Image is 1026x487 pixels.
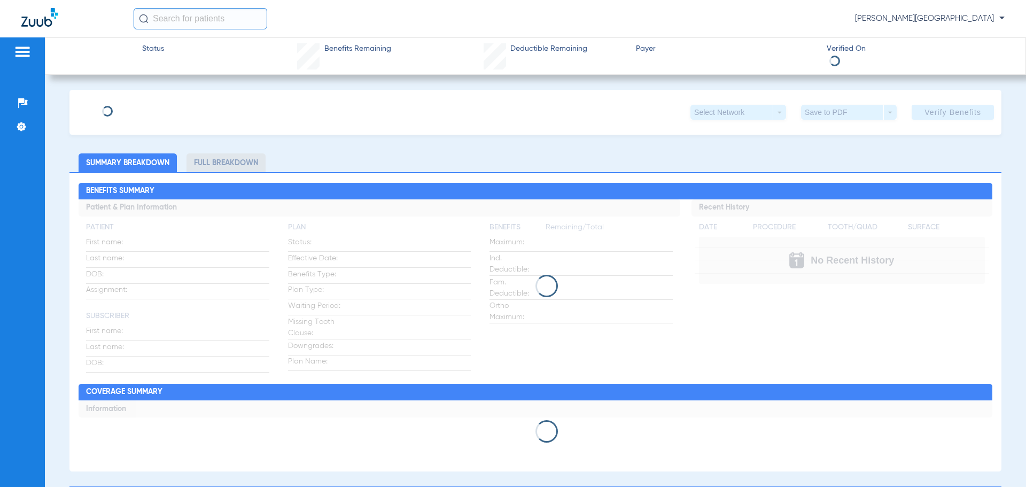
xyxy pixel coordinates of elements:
h2: Coverage Summary [79,384,992,401]
span: Payer [636,43,818,55]
input: Search for patients [134,8,267,29]
img: hamburger-icon [14,45,31,58]
li: Full Breakdown [186,153,266,172]
span: Benefits Remaining [324,43,391,55]
span: Verified On [827,43,1008,55]
li: Summary Breakdown [79,153,177,172]
span: [PERSON_NAME][GEOGRAPHIC_DATA] [855,13,1005,24]
h2: Benefits Summary [79,183,992,200]
img: Search Icon [139,14,149,24]
span: Deductible Remaining [510,43,587,55]
span: Status [142,43,164,55]
img: Zuub Logo [21,8,58,27]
